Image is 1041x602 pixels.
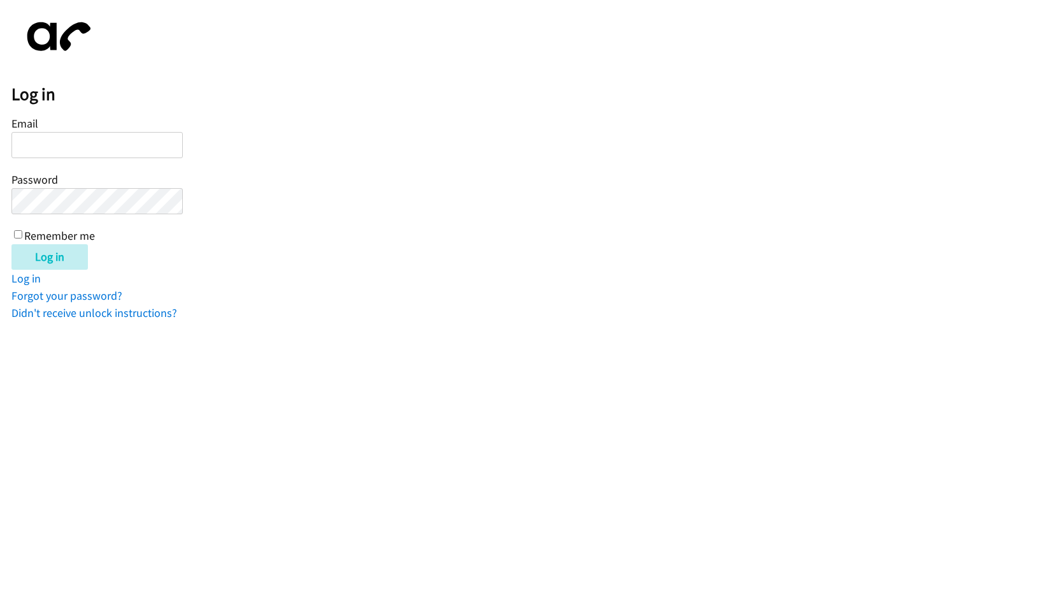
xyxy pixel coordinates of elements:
img: aphone-8a226864a2ddd6a5e75d1ebefc011f4aa8f32683c2d82f3fb0802fe031f96514.svg [11,11,101,62]
input: Log in [11,244,88,270]
h2: Log in [11,84,1041,105]
a: Log in [11,271,41,286]
a: Forgot your password? [11,288,122,303]
a: Didn't receive unlock instructions? [11,305,177,320]
label: Remember me [24,228,95,243]
label: Password [11,172,58,187]
label: Email [11,116,38,131]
